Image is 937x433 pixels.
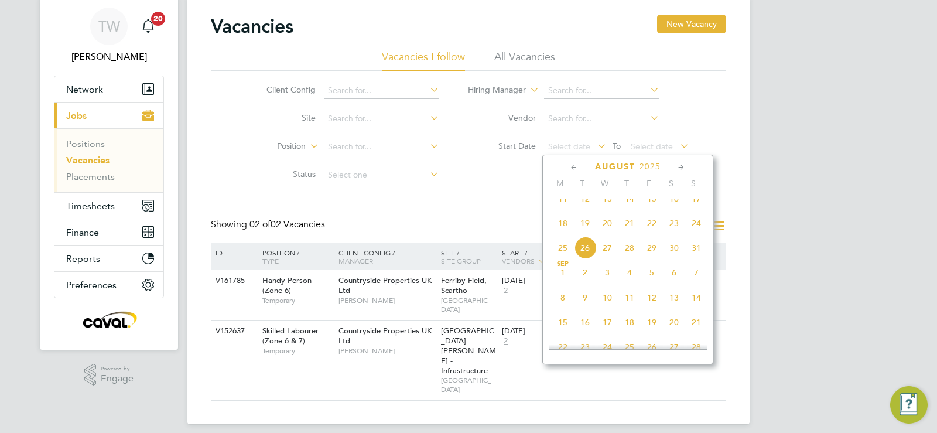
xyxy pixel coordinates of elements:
span: 26 [574,237,596,259]
span: 5 [641,261,663,284]
div: Showing [211,219,327,231]
span: 16 [663,187,685,210]
span: 13 [596,187,618,210]
span: 23 [663,212,685,234]
span: To [609,138,624,154]
span: 24 [596,336,618,358]
span: 12 [574,187,596,210]
span: 17 [685,187,707,210]
span: 25 [618,336,641,358]
span: Handy Person (Zone 6) [262,275,312,295]
input: Search for... [544,83,659,99]
span: Jobs [66,110,87,121]
span: T [615,178,638,189]
span: W [593,178,615,189]
span: 25 [552,237,574,259]
span: 2 [574,261,596,284]
span: Type [262,256,279,265]
span: 21 [685,311,707,333]
span: 02 Vacancies [249,219,325,230]
button: Reports [54,246,163,271]
span: 14 [685,287,707,309]
span: 19 [574,212,596,234]
span: [GEOGRAPHIC_DATA] [441,376,497,394]
span: Reports [66,253,100,264]
span: TW [98,19,120,34]
img: caval-logo-retina.png [80,310,138,329]
span: Preferences [66,279,117,291]
span: 15 [552,311,574,333]
span: 2 [502,336,509,346]
span: Select date [631,141,673,152]
span: 20 [663,311,685,333]
a: Vacancies [66,155,110,166]
label: Position [238,141,306,152]
a: TW[PERSON_NAME] [54,8,164,64]
span: 31 [685,237,707,259]
input: Search for... [324,83,439,99]
span: 2025 [640,162,661,172]
input: Search for... [324,139,439,155]
span: Tim Wells [54,50,164,64]
span: Engage [101,374,134,384]
span: Select date [548,141,590,152]
span: 28 [618,237,641,259]
h2: Vacancies [211,15,293,38]
span: 22 [641,212,663,234]
span: 26 [641,336,663,358]
div: V161785 [213,270,254,292]
div: [DATE] [502,326,578,336]
span: Temporary [262,346,333,356]
label: Site [248,112,316,123]
span: 3 [596,261,618,284]
div: Start / [499,243,581,272]
span: [GEOGRAPHIC_DATA] [441,296,497,314]
a: Powered byEngage [84,364,134,386]
div: V152637 [213,321,254,342]
span: 21 [618,212,641,234]
span: 18 [552,212,574,234]
span: 1 [552,261,574,284]
span: 23 [574,336,596,358]
span: 30 [663,237,685,259]
span: 27 [663,336,685,358]
span: 24 [685,212,707,234]
span: 2 [502,286,509,296]
input: Search for... [544,111,659,127]
span: 16 [574,311,596,333]
span: 13 [663,287,685,309]
span: 8 [552,287,574,309]
input: Search for... [324,111,439,127]
span: T [571,178,593,189]
a: Placements [66,171,115,182]
span: 22 [552,336,574,358]
span: [PERSON_NAME] [338,346,435,356]
a: Go to home page [54,310,164,329]
label: Client Config [248,84,316,95]
label: Status [248,169,316,179]
span: Timesheets [66,200,115,212]
button: Timesheets [54,193,163,219]
span: Skilled Labourer (Zone 6 & 7) [262,326,319,346]
span: 11 [552,187,574,210]
span: Manager [338,256,373,265]
div: ID [213,243,254,262]
span: [PERSON_NAME] [338,296,435,305]
span: 29 [641,237,663,259]
span: 20 [151,12,165,26]
span: S [660,178,682,189]
div: Jobs [54,128,163,192]
span: 12 [641,287,663,309]
span: 27 [596,237,618,259]
span: Temporary [262,296,333,305]
div: [DATE] [502,276,578,286]
a: Positions [66,138,105,149]
span: 15 [641,187,663,210]
span: 14 [618,187,641,210]
button: Preferences [54,272,163,298]
span: 6 [663,261,685,284]
span: Vendors [502,256,535,265]
button: Engage Resource Center [890,386,928,424]
input: Select one [324,167,439,183]
label: Hiring Manager [459,84,526,96]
